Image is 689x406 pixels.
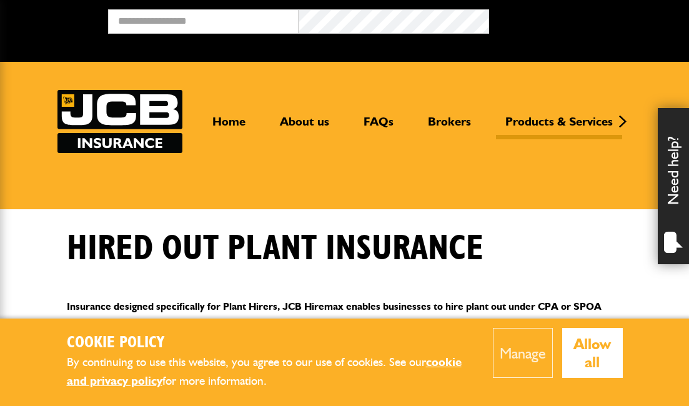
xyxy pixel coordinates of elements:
div: Need help? [658,108,689,264]
a: JCB Insurance Services [57,90,182,153]
button: Broker Login [489,9,680,29]
a: Brokers [419,114,480,139]
button: Allow all [562,328,623,378]
a: Products & Services [496,114,622,139]
a: FAQs [354,114,403,139]
img: JCB Insurance Services logo [57,90,182,153]
h2: Cookie Policy [67,334,475,353]
p: Insurance designed specifically for Plant Hirers, JCB Hiremax enables businesses to hire plant ou... [67,299,623,347]
a: About us [270,114,339,139]
button: Manage [493,328,553,378]
p: By continuing to use this website, you agree to our use of cookies. See our for more information. [67,353,475,391]
a: Home [203,114,255,139]
h1: Hired out plant insurance [67,228,483,270]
